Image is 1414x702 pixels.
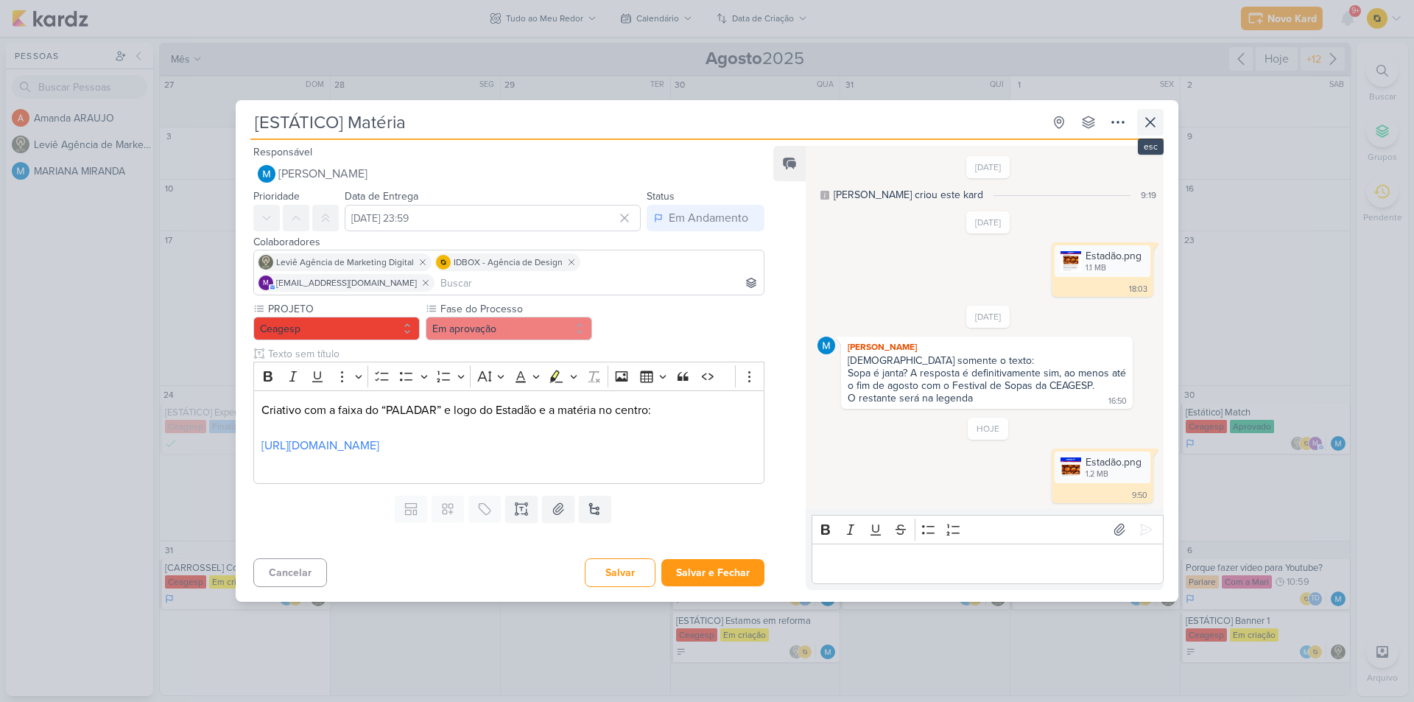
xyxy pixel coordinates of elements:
[253,161,764,187] button: [PERSON_NAME]
[258,255,273,270] img: Leviê Agência de Marketing Digital
[812,515,1164,544] div: Editor toolbar
[647,205,764,231] button: Em Andamento
[1141,189,1156,202] div: 9:19
[1055,452,1150,483] div: Estadão.png
[345,205,641,231] input: Select a date
[253,558,327,587] button: Cancelar
[454,256,563,269] span: IDBOX - Agência de Design
[253,362,764,390] div: Editor toolbar
[253,390,764,484] div: Editor editing area: main
[1129,284,1147,295] div: 18:03
[267,301,420,317] label: PROJETO
[1086,262,1142,274] div: 1.1 MB
[250,109,1043,136] input: Kard Sem Título
[647,190,675,203] label: Status
[834,187,983,203] div: [PERSON_NAME] criou este kard
[253,146,312,158] label: Responsável
[1060,251,1081,272] img: 8sgOkxrrOpZwpEX5DVvCkQI0QwLXOaAGJGrh7oqP.png
[669,209,748,227] div: Em Andamento
[276,256,414,269] span: Leviê Agência de Marketing Digital
[261,438,379,453] a: [URL][DOMAIN_NAME]
[1060,457,1081,478] img: igy7fb4LRqN2YzOVd0vC2Vi3IL5651P0sPeF0kRB.png
[278,165,367,183] span: [PERSON_NAME]
[258,165,275,183] img: MARIANA MIRANDA
[1108,396,1127,407] div: 16:50
[661,559,764,586] button: Salvar e Fechar
[585,558,655,587] button: Salvar
[439,301,592,317] label: Fase do Processo
[848,392,973,404] div: O restante será na legenda
[258,275,273,290] div: mlegnaioli@gmail.com
[436,255,451,270] img: IDBOX - Agência de Design
[1055,245,1150,277] div: Estadão.png
[1086,248,1142,264] div: Estadão.png
[844,340,1130,354] div: [PERSON_NAME]
[437,274,761,292] input: Buscar
[812,544,1164,584] div: Editor editing area: main
[817,337,835,354] img: MARIANA MIRANDA
[1086,468,1142,480] div: 1.2 MB
[253,234,764,250] div: Colaboradores
[1086,454,1142,470] div: Estadão.png
[265,346,764,362] input: Texto sem título
[261,401,756,454] p: Criativo com a faixa do “PALADAR” e logo do Estadão e a matéria no centro:
[1132,490,1147,502] div: 9:50
[253,317,420,340] button: Ceagesp
[1138,138,1164,155] div: esc
[426,317,592,340] button: Em aprovação
[253,190,300,203] label: Prioridade
[848,354,1126,367] div: [DEMOGRAPHIC_DATA] somente o texto:
[276,276,417,289] span: [EMAIL_ADDRESS][DOMAIN_NAME]
[345,190,418,203] label: Data de Entrega
[263,280,269,287] p: m
[848,367,1126,392] div: Sopa é janta? A resposta é definitivamente sim, ao menos até o fim de agosto com o Festival de So...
